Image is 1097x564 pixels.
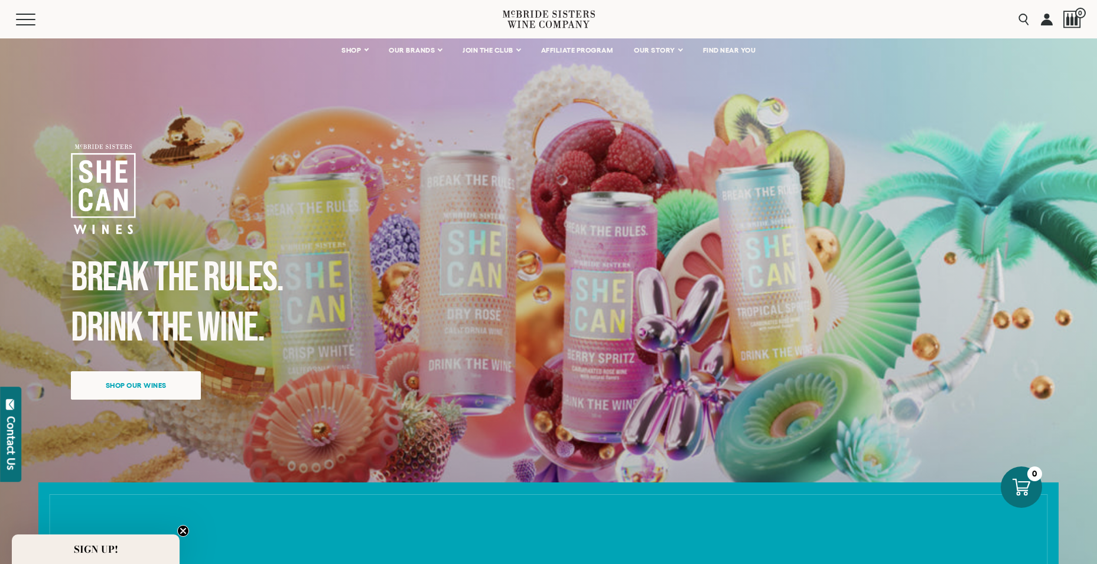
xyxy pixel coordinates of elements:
[334,38,375,62] a: SHOP
[74,542,118,556] span: SIGN UP!
[634,46,675,54] span: OUR STORY
[71,253,148,303] span: Break
[463,46,513,54] span: JOIN THE CLUB
[177,525,189,537] button: Close teaser
[85,374,187,397] span: Shop our wines
[695,38,764,62] a: FIND NEAR YOU
[203,253,283,303] span: Rules.
[71,371,201,400] a: Shop our wines
[197,303,264,353] span: Wine.
[703,46,756,54] span: FIND NEAR YOU
[455,38,528,62] a: JOIN THE CLUB
[148,303,192,353] span: the
[341,46,362,54] span: SHOP
[12,534,180,564] div: SIGN UP!Close teaser
[626,38,689,62] a: OUR STORY
[389,46,435,54] span: OUR BRANDS
[16,14,58,25] button: Mobile Menu Trigger
[541,46,613,54] span: AFFILIATE PROGRAM
[1027,466,1042,481] div: 0
[533,38,621,62] a: AFFILIATE PROGRAM
[71,303,142,353] span: Drink
[154,253,198,303] span: the
[381,38,449,62] a: OUR BRANDS
[5,416,17,470] div: Contact Us
[1075,8,1086,18] span: 0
